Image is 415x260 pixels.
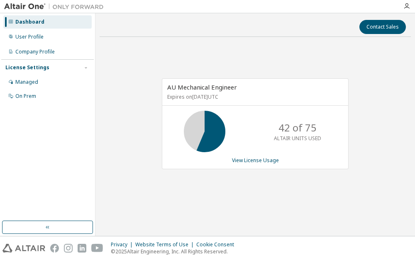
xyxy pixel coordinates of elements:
[91,244,103,253] img: youtube.svg
[64,244,73,253] img: instagram.svg
[359,20,406,34] button: Contact Sales
[167,93,341,100] p: Expires on [DATE] UTC
[15,49,55,55] div: Company Profile
[50,244,59,253] img: facebook.svg
[111,248,239,255] p: © 2025 Altair Engineering, Inc. All Rights Reserved.
[111,241,135,248] div: Privacy
[2,244,45,253] img: altair_logo.svg
[15,34,44,40] div: User Profile
[15,79,38,85] div: Managed
[15,19,44,25] div: Dashboard
[78,244,86,253] img: linkedin.svg
[5,64,49,71] div: License Settings
[167,83,237,91] span: AU Mechanical Engineer
[4,2,108,11] img: Altair One
[274,135,321,142] p: ALTAIR UNITS USED
[278,121,317,135] p: 42 of 75
[196,241,239,248] div: Cookie Consent
[135,241,196,248] div: Website Terms of Use
[15,93,36,100] div: On Prem
[232,157,279,164] a: View License Usage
